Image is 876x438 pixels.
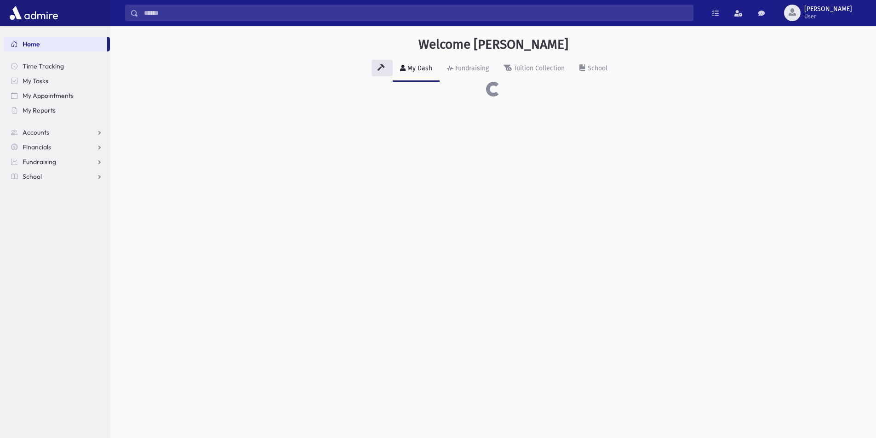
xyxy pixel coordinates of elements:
input: Search [138,5,693,21]
div: Fundraising [453,64,489,72]
span: My Tasks [23,77,48,85]
a: Fundraising [4,154,110,169]
a: My Dash [393,56,440,82]
span: Time Tracking [23,62,64,70]
a: My Reports [4,103,110,118]
a: Accounts [4,125,110,140]
span: User [804,13,852,20]
h3: Welcome [PERSON_NAME] [418,37,568,52]
div: My Dash [406,64,432,72]
a: School [4,169,110,184]
span: School [23,172,42,181]
a: Home [4,37,107,51]
span: Financials [23,143,51,151]
a: Fundraising [440,56,496,82]
a: School [572,56,615,82]
a: My Appointments [4,88,110,103]
a: My Tasks [4,74,110,88]
span: [PERSON_NAME] [804,6,852,13]
div: School [586,64,607,72]
img: AdmirePro [7,4,60,22]
div: Tuition Collection [512,64,565,72]
span: My Reports [23,106,56,114]
span: Home [23,40,40,48]
a: Financials [4,140,110,154]
a: Time Tracking [4,59,110,74]
a: Tuition Collection [496,56,572,82]
span: Fundraising [23,158,56,166]
span: My Appointments [23,91,74,100]
span: Accounts [23,128,49,137]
